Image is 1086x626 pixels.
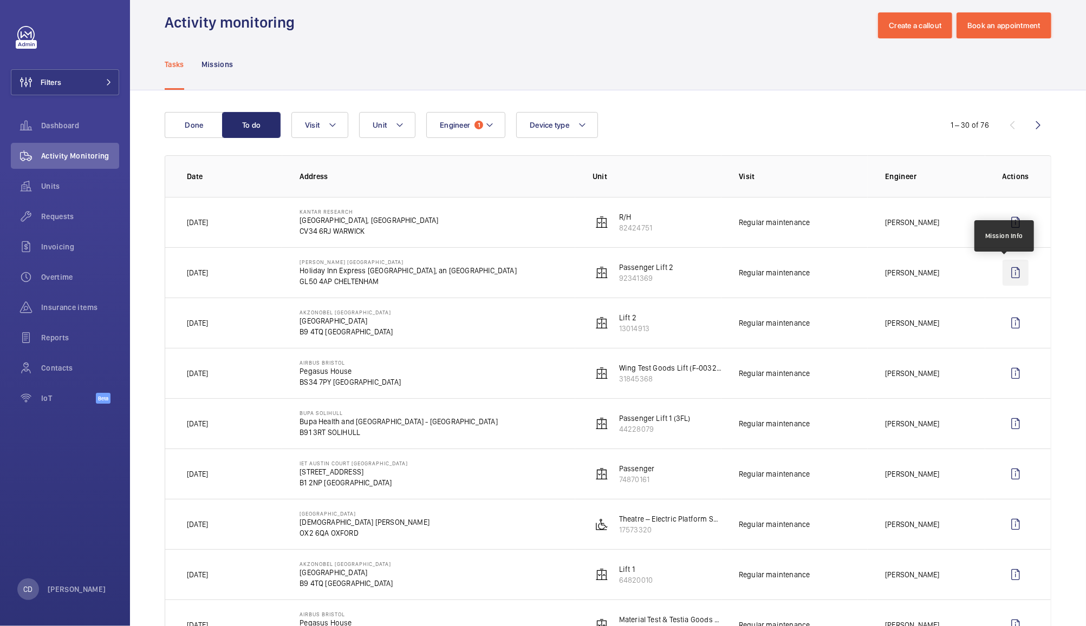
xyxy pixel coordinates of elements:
p: [DATE] [187,469,208,479]
span: Activity Monitoring [41,150,119,161]
img: elevator.svg [595,467,608,480]
span: IoT [41,393,96,404]
p: GL50 4AP CHELTENHAM [300,276,517,287]
span: 1 [474,121,483,129]
img: elevator.svg [595,266,608,279]
p: Bupa Health and [GEOGRAPHIC_DATA] - [GEOGRAPHIC_DATA] [300,416,498,427]
span: Units [41,181,119,192]
p: CV34 6RJ WARWICK [300,226,439,236]
p: [DATE] [187,318,208,328]
p: Passenger Lift 2 [619,262,674,273]
p: [DATE] [187,267,208,278]
span: Unit [373,121,387,129]
p: [DATE] [187,519,208,530]
img: elevator.svg [595,216,608,229]
p: [DATE] [187,368,208,379]
span: Contacts [41,363,119,373]
p: Address [300,171,575,182]
img: elevator.svg [595,568,608,581]
span: Filters [41,77,61,88]
img: platform_lift.svg [595,518,608,531]
p: Airbus Bristol [300,611,401,617]
span: Beta [96,393,110,404]
p: [PERSON_NAME] [GEOGRAPHIC_DATA] [300,259,517,265]
span: Invoicing [41,241,119,252]
p: Date [187,171,282,182]
p: Akzonobel [GEOGRAPHIC_DATA] [300,561,393,567]
span: Overtime [41,272,119,282]
p: 13014913 [619,323,649,334]
img: elevator.svg [595,367,608,380]
p: [PERSON_NAME] [885,267,939,278]
p: Engineer [885,171,985,182]
p: [GEOGRAPHIC_DATA] [300,315,393,326]
h1: Activity monitoring [165,12,301,32]
p: 74870161 [619,474,655,485]
button: Unit [359,112,415,138]
button: Book an appointment [957,12,1051,38]
p: Airbus Bristol [300,359,401,366]
p: [PERSON_NAME] [885,469,939,479]
span: Requests [41,211,119,222]
p: Regular maintenance [739,318,810,328]
p: Actions [1003,171,1029,182]
p: Passenger Lift 1 (3FL) [619,413,691,424]
p: Lift 2 [619,312,649,323]
p: B9 4TQ [GEOGRAPHIC_DATA] [300,578,393,589]
p: [GEOGRAPHIC_DATA], [GEOGRAPHIC_DATA] [300,215,439,226]
p: Regular maintenance [739,469,810,479]
p: Regular maintenance [739,519,810,530]
p: [PERSON_NAME] [885,418,939,429]
p: [DATE] [187,217,208,228]
p: Wing Test Goods Lift (F-00325) [619,363,721,373]
p: Missions [201,59,233,70]
p: [PERSON_NAME] [885,217,939,228]
p: 92341369 [619,273,674,284]
div: Mission Info [985,231,1023,241]
p: [PERSON_NAME] [885,569,939,580]
p: [GEOGRAPHIC_DATA] [300,567,393,578]
img: elevator.svg [595,417,608,430]
p: [DATE] [187,418,208,429]
p: CD [23,584,32,595]
p: [GEOGRAPHIC_DATA] [300,510,430,517]
span: Visit [305,121,320,129]
p: B91 3RT SOLIHULL [300,427,498,438]
p: Lift 1 [619,564,653,575]
span: Dashboard [41,120,119,131]
button: Engineer1 [426,112,505,138]
p: Regular maintenance [739,368,810,379]
p: Theatre – Electric Platform Scissor Lift [619,513,721,524]
p: IET Austin Court [GEOGRAPHIC_DATA] [300,460,408,466]
p: Regular maintenance [739,267,810,278]
p: [STREET_ADDRESS] [300,466,408,477]
p: B1 2NP [GEOGRAPHIC_DATA] [300,477,408,488]
p: BUPA Solihull [300,410,498,416]
span: Insurance items [41,302,119,313]
p: Kantar Research [300,208,439,215]
button: To do [222,112,281,138]
p: Regular maintenance [739,569,810,580]
p: R/H [619,212,652,222]
p: Holiday Inn Express [GEOGRAPHIC_DATA], an [GEOGRAPHIC_DATA] [300,265,517,276]
p: [PERSON_NAME] [885,368,939,379]
p: Passenger [619,463,655,474]
span: Device type [530,121,569,129]
p: 31845368 [619,373,721,384]
p: [DATE] [187,569,208,580]
p: [DEMOGRAPHIC_DATA] [PERSON_NAME] [300,517,430,528]
p: Material Test & Testia Goods Lift (F-01215) [619,614,721,625]
p: Tasks [165,59,184,70]
p: Regular maintenance [739,217,810,228]
button: Done [165,112,223,138]
p: OX2 6QA OXFORD [300,528,430,538]
p: [PERSON_NAME] [885,318,939,328]
button: Filters [11,69,119,95]
p: 17573320 [619,524,721,535]
p: Unit [593,171,721,182]
p: Pegasus House [300,366,401,377]
p: [PERSON_NAME] [885,519,939,530]
button: Visit [291,112,348,138]
span: Engineer [440,121,470,129]
p: BS34 7PY [GEOGRAPHIC_DATA] [300,377,401,387]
